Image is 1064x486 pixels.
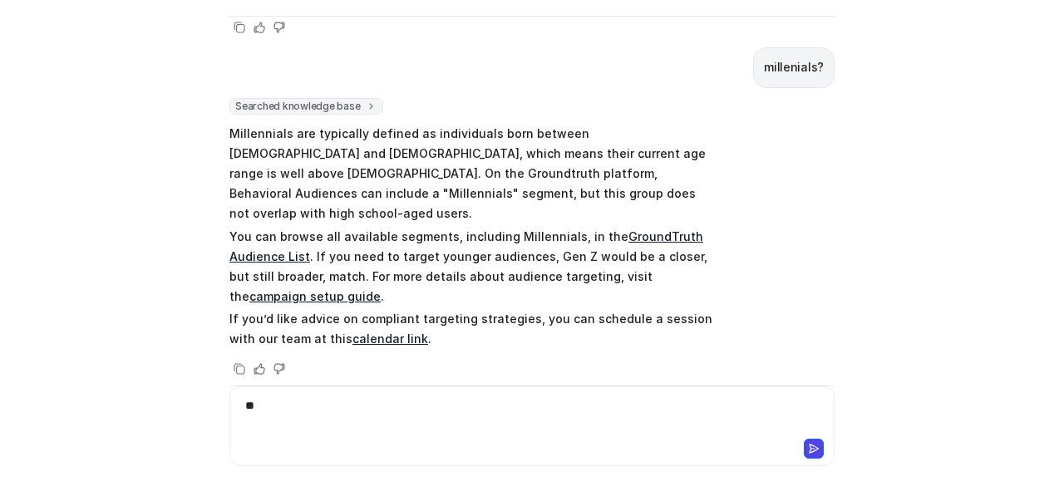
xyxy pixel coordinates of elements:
p: You can browse all available segments, including Millennials, in the . If you need to target youn... [229,227,716,307]
a: campaign setup guide [249,289,381,303]
p: millenials? [764,57,824,77]
span: Searched knowledge base [229,98,383,115]
a: calendar link [352,331,428,346]
a: GroundTruth Audience List [229,229,703,263]
p: Millennials are typically defined as individuals born between [DEMOGRAPHIC_DATA] and [DEMOGRAPHIC... [229,124,716,223]
p: If you’d like advice on compliant targeting strategies, you can schedule a session with our team ... [229,309,716,349]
